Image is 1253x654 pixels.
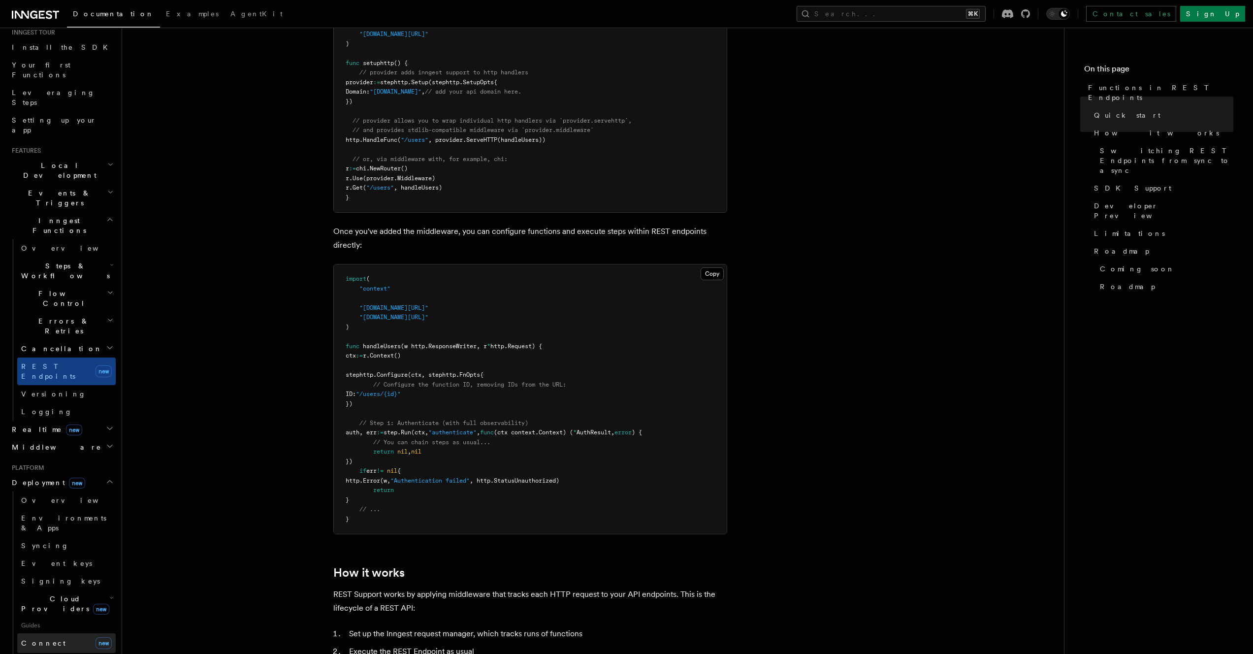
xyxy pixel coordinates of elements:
[370,352,394,359] span: Context
[428,429,477,436] span: "authenticate"
[411,448,421,455] span: nil
[17,590,116,618] button: Cloud Providersnew
[8,29,55,36] span: Inngest tour
[421,88,425,95] span: ,
[370,165,401,172] span: NewRouter
[397,467,401,474] span: {
[93,604,109,615] span: new
[160,3,225,27] a: Examples
[17,385,116,403] a: Versioning
[359,285,390,292] span: "context"
[17,285,116,312] button: Flow Control
[21,514,106,532] span: Environments & Apps
[8,212,116,239] button: Inngest Functions
[397,448,408,455] span: nil
[17,403,116,421] a: Logging
[17,509,116,537] a: Environments & Apps
[8,438,116,456] button: Middleware
[373,79,380,86] span: :=
[17,257,116,285] button: Steps & Workflows
[384,429,401,436] span: step.
[353,184,363,191] span: Get
[1090,225,1233,242] a: Limitations
[346,516,349,523] span: }
[1090,124,1233,142] a: How it works
[408,448,411,455] span: ,
[1094,183,1171,193] span: SDK Support
[17,340,116,358] button: Cancellation
[17,239,116,257] a: Overview
[466,136,497,143] span: ServeHTTP
[411,429,428,436] span: (ctx,
[363,175,435,182] span: (provider.Middleware)
[8,111,116,139] a: Setting up your app
[1180,6,1245,22] a: Sign Up
[359,314,428,321] span: "[DOMAIN_NAME][URL]"
[966,9,980,19] kbd: ⌘K
[353,156,508,163] span: // or, via middleware with, for example, chi:
[349,165,356,172] span: :=
[8,442,101,452] span: Middleware
[346,324,349,330] span: )
[8,478,85,488] span: Deployment
[346,136,363,143] span: http.
[21,559,92,567] span: Event keys
[428,79,497,86] span: (stephttp.SetupOpts{
[1094,201,1233,221] span: Developer Preview
[1096,260,1233,278] a: Coming soon
[356,165,370,172] span: chi.
[8,421,116,438] button: Realtimenew
[17,344,102,354] span: Cancellation
[346,343,359,350] span: func
[363,136,397,143] span: HandleFunc
[366,184,394,191] span: "/users"
[1088,83,1233,102] span: Functions in REST Endpoints
[577,429,614,436] span: AuthResult,
[390,477,470,484] span: "Authentication failed"
[408,371,483,378] span: (ctx, stephttp.FnOpts{
[17,633,116,653] a: Connectnew
[494,429,573,436] span: (ctx context.Context) (
[346,165,349,172] span: r
[377,371,408,378] span: Configure
[17,316,107,336] span: Errors & Retries
[346,98,353,105] span: })
[363,343,401,350] span: handleUsers
[17,289,107,308] span: Flow Control
[333,588,727,615] p: REST Support works by applying middleware that tracks each HTTP request to your API endpoints. Th...
[346,175,353,182] span: r.
[346,400,353,407] span: })
[346,496,349,503] span: }
[21,577,100,585] span: Signing keys
[346,60,359,66] span: func
[346,391,356,397] span: ID:
[353,127,594,133] span: // and provides stdlib-compatible middleware via `provider.middleware`
[21,408,72,416] span: Logging
[67,3,160,28] a: Documentation
[17,491,116,509] a: Overview
[1086,6,1176,22] a: Contact sales
[1094,229,1165,238] span: Limitations
[380,477,390,484] span: (w,
[387,467,397,474] span: nil
[8,464,44,472] span: Platform
[370,88,421,95] span: "[DOMAIN_NAME]"
[353,117,632,124] span: // provider allows you to wrap individual http handlers via `provider.servehttp`,
[359,304,428,311] span: "[DOMAIN_NAME][URL]"
[346,184,353,191] span: r.
[8,161,107,180] span: Local Development
[353,175,363,182] span: Use
[1090,197,1233,225] a: Developer Preview
[1094,246,1149,256] span: Roadmap
[401,343,487,350] span: (w http.ResponseWriter, r
[8,239,116,421] div: Inngest Functions
[166,10,219,18] span: Examples
[359,420,528,426] span: // Step 1: Authenticate (with full observability)
[1100,282,1155,292] span: Roadmap
[401,136,428,143] span: "/users"
[1046,8,1070,20] button: Toggle dark mode
[21,390,86,398] span: Versioning
[1084,63,1233,79] h4: On this page
[394,352,401,359] span: ()
[346,352,356,359] span: ctx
